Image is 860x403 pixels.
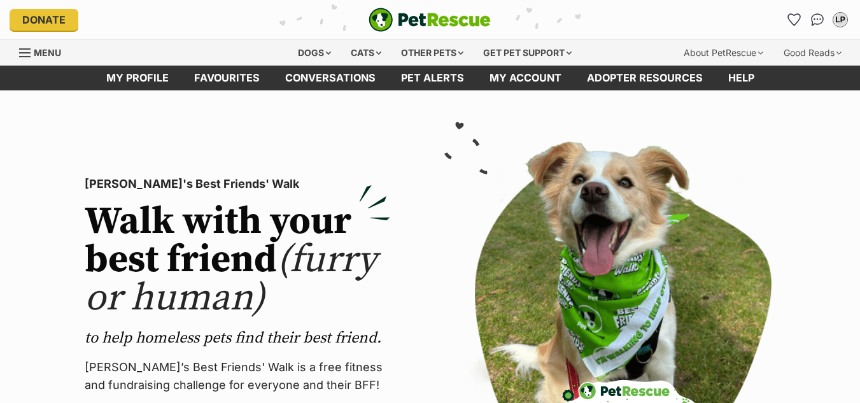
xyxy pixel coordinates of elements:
a: My account [477,66,574,90]
a: PetRescue [369,8,491,32]
p: [PERSON_NAME]’s Best Friends' Walk is a free fitness and fundraising challenge for everyone and t... [85,358,390,394]
div: Dogs [289,40,340,66]
p: to help homeless pets find their best friend. [85,328,390,348]
a: Favourites [181,66,272,90]
div: LP [834,13,847,26]
a: Adopter resources [574,66,715,90]
div: About PetRescue [675,40,772,66]
a: Favourites [784,10,805,30]
a: Pet alerts [388,66,477,90]
img: logo-e224e6f780fb5917bec1dbf3a21bbac754714ae5b6737aabdf751b685950b380.svg [369,8,491,32]
span: (furry or human) [85,236,377,322]
div: Other pets [392,40,472,66]
a: Menu [19,40,70,63]
a: My profile [94,66,181,90]
h2: Walk with your best friend [85,203,390,318]
p: [PERSON_NAME]'s Best Friends' Walk [85,175,390,193]
span: Menu [34,47,61,58]
div: Cats [342,40,390,66]
a: conversations [272,66,388,90]
img: chat-41dd97257d64d25036548639549fe6c8038ab92f7586957e7f3b1b290dea8141.svg [811,13,824,26]
a: Donate [10,9,78,31]
button: My account [830,10,850,30]
a: Help [715,66,767,90]
div: Get pet support [474,40,581,66]
div: Good Reads [775,40,850,66]
a: Conversations [807,10,828,30]
ul: Account quick links [784,10,850,30]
